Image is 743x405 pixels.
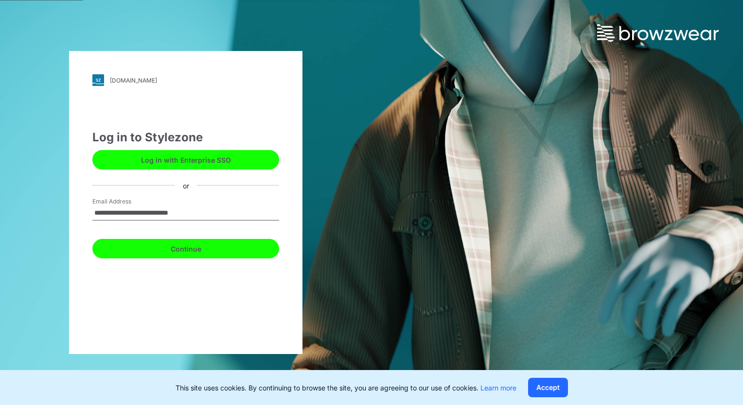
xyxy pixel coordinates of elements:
[597,24,719,42] img: browzwear-logo.73288ffb.svg
[92,129,279,146] div: Log in to Stylezone
[176,383,516,393] p: This site uses cookies. By continuing to browse the site, you are agreeing to our use of cookies.
[92,197,160,206] label: Email Address
[92,74,279,86] a: [DOMAIN_NAME]
[528,378,568,397] button: Accept
[92,239,279,258] button: Continue
[110,77,157,84] div: [DOMAIN_NAME]
[92,74,104,86] img: svg+xml;base64,PHN2ZyB3aWR0aD0iMjgiIGhlaWdodD0iMjgiIHZpZXdCb3g9IjAgMCAyOCAyOCIgZmlsbD0ibm9uZSIgeG...
[480,384,516,392] a: Learn more
[92,150,279,169] button: Log in with Enterprise SSO
[175,180,197,190] div: or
